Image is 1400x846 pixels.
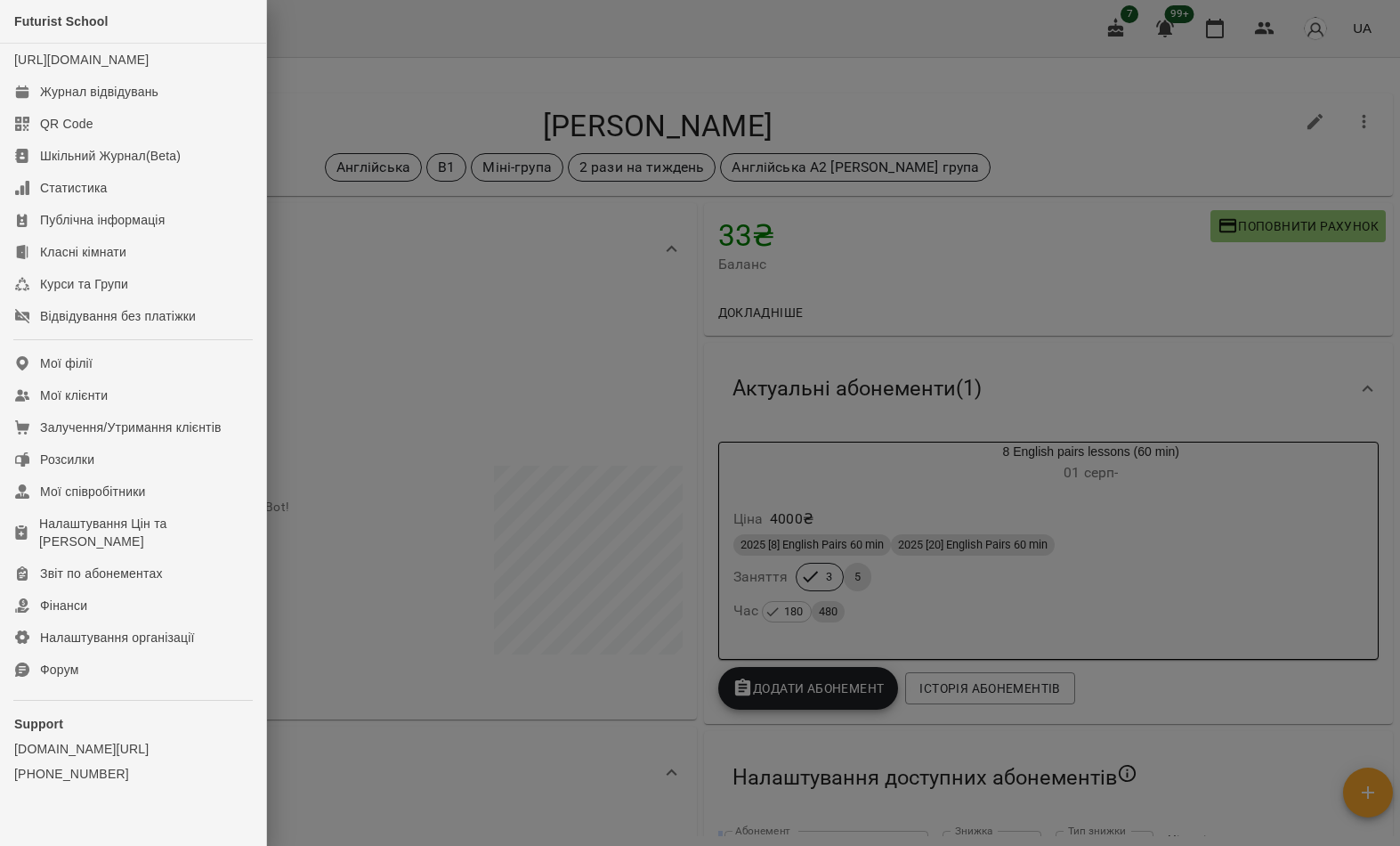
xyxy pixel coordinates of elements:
[40,629,195,647] div: Налаштування організації
[14,14,109,28] span: Futurist School
[14,740,252,758] a: [DOMAIN_NAME][URL]
[40,275,128,293] div: Курси та Групи
[14,53,149,67] a: [URL][DOMAIN_NAME]
[40,451,94,468] div: Розсилки
[40,211,165,229] div: Публічна інформація
[40,597,87,614] div: Фінанси
[40,179,108,197] div: Статистика
[40,661,79,679] div: Форум
[14,715,252,733] p: Support
[40,354,93,372] div: Мої філії
[40,483,146,500] div: Мої співробітники
[40,243,126,261] div: Класні кімнати
[40,419,222,436] div: Залучення/Утримання клієнтів
[39,515,252,550] div: Налаштування Цін та [PERSON_NAME]
[40,386,108,404] div: Мої клієнти
[40,307,196,325] div: Відвідування без платіжки
[14,765,252,783] a: [PHONE_NUMBER]
[40,115,93,133] div: QR Code
[40,147,181,165] div: Шкільний Журнал(Beta)
[40,83,158,101] div: Журнал відвідувань
[40,565,163,582] div: Звіт по абонементах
